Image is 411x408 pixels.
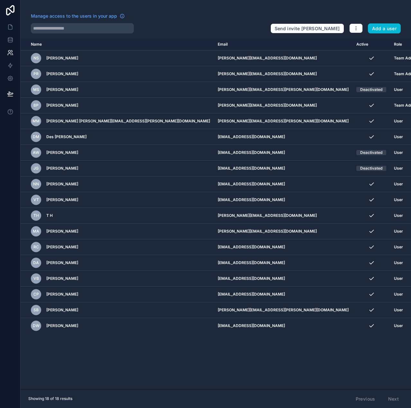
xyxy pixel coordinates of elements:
[28,396,72,401] span: Showing 18 of 18 results
[33,87,39,92] span: MS
[33,182,39,187] span: NN
[46,103,78,108] span: [PERSON_NAME]
[394,119,403,124] span: User
[394,197,403,202] span: User
[394,244,403,250] span: User
[46,260,78,265] span: [PERSON_NAME]
[394,150,403,155] span: User
[46,150,78,155] span: [PERSON_NAME]
[33,103,39,108] span: BP
[214,239,352,255] td: [EMAIL_ADDRESS][DOMAIN_NAME]
[46,197,78,202] span: [PERSON_NAME]
[214,145,352,161] td: [EMAIL_ADDRESS][DOMAIN_NAME]
[33,276,39,281] span: VB
[46,276,78,281] span: [PERSON_NAME]
[214,82,352,98] td: [PERSON_NAME][EMAIL_ADDRESS][PERSON_NAME][DOMAIN_NAME]
[214,287,352,302] td: [EMAIL_ADDRESS][DOMAIN_NAME]
[31,13,125,19] a: Manage access to the users in your app
[33,307,39,313] span: SB
[214,161,352,176] td: [EMAIL_ADDRESS][DOMAIN_NAME]
[394,307,403,313] span: User
[46,213,53,218] span: T H
[21,39,214,50] th: Name
[46,134,87,139] span: Des [PERSON_NAME]
[46,166,78,171] span: [PERSON_NAME]
[214,98,352,113] td: [PERSON_NAME][EMAIL_ADDRESS][DOMAIN_NAME]
[394,229,403,234] span: User
[46,71,78,76] span: [PERSON_NAME]
[33,213,39,218] span: TH
[46,323,78,328] span: [PERSON_NAME]
[46,56,78,61] span: [PERSON_NAME]
[214,192,352,208] td: [EMAIL_ADDRESS][DOMAIN_NAME]
[46,229,78,234] span: [PERSON_NAME]
[214,318,352,334] td: [EMAIL_ADDRESS][DOMAIN_NAME]
[46,292,78,297] span: [PERSON_NAME]
[33,197,39,202] span: VT
[214,208,352,224] td: [PERSON_NAME][EMAIL_ADDRESS][DOMAIN_NAME]
[214,113,352,129] td: [PERSON_NAME][EMAIL_ADDRESS][PERSON_NAME][DOMAIN_NAME]
[33,229,39,234] span: MA
[32,119,40,124] span: Mm
[214,66,352,82] td: [PERSON_NAME][EMAIL_ADDRESS][DOMAIN_NAME]
[33,244,39,250] span: RC
[214,39,352,50] th: Email
[33,71,39,76] span: PR
[214,224,352,239] td: [PERSON_NAME][EMAIL_ADDRESS][DOMAIN_NAME]
[33,166,39,171] span: JG
[31,13,117,19] span: Manage access to the users in your app
[33,292,39,297] span: CP
[33,134,39,139] span: DM
[33,323,40,328] span: DW
[394,134,403,139] span: User
[33,260,39,265] span: DA
[360,166,382,171] div: Deactivated
[214,302,352,318] td: [PERSON_NAME][EMAIL_ADDRESS][PERSON_NAME][DOMAIN_NAME]
[394,292,403,297] span: User
[360,87,382,92] div: Deactivated
[214,129,352,145] td: [EMAIL_ADDRESS][DOMAIN_NAME]
[394,213,403,218] span: User
[46,119,210,124] span: [PERSON_NAME] [PERSON_NAME][EMAIL_ADDRESS][PERSON_NAME][DOMAIN_NAME]
[394,276,403,281] span: User
[33,56,39,61] span: NS
[360,150,382,155] div: Deactivated
[394,87,403,92] span: User
[46,244,78,250] span: [PERSON_NAME]
[46,182,78,187] span: [PERSON_NAME]
[214,271,352,287] td: [EMAIL_ADDRESS][DOMAIN_NAME]
[214,255,352,271] td: [EMAIL_ADDRESS][DOMAIN_NAME]
[46,87,78,92] span: [PERSON_NAME]
[270,23,344,34] button: Send invite [PERSON_NAME]
[352,39,390,50] th: Active
[394,182,403,187] span: User
[46,307,78,313] span: [PERSON_NAME]
[214,176,352,192] td: [EMAIL_ADDRESS][DOMAIN_NAME]
[21,39,411,389] div: scrollable content
[394,260,403,265] span: User
[214,50,352,66] td: [PERSON_NAME][EMAIL_ADDRESS][DOMAIN_NAME]
[33,150,39,155] span: AW
[394,323,403,328] span: User
[394,166,403,171] span: User
[368,23,401,34] button: Add a user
